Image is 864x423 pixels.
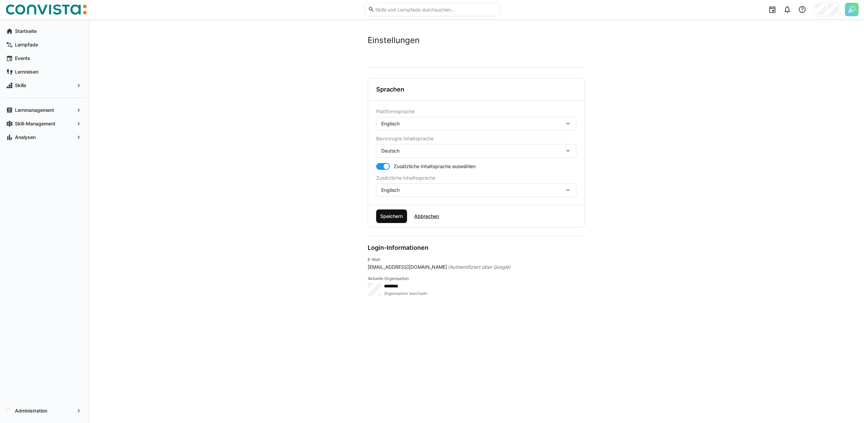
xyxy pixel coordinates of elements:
span: (Authentifiziert über Google) [448,264,511,270]
span: Zusätzliche Inhaltssprache [376,175,436,181]
span: Englisch [381,120,400,127]
h4: E-Mail [368,257,585,262]
input: Skills und Lernpfade durchsuchen… [374,6,496,13]
h2: Einstellungen [368,35,585,45]
span: Deutsch [381,147,400,154]
span: Abbrechen [413,213,440,220]
span: Zusätzliche Inhaltsprache auswählen [394,163,476,170]
span: Bevorzugte Inhaltsprache [376,136,434,141]
span: Speichern [379,213,404,220]
h3: Login-Informationen [368,244,428,251]
span: Organisation wechseln [384,291,428,296]
span: Plattformsprache [376,109,415,114]
button: Speichern [376,209,407,223]
span: Englisch [381,187,400,194]
button: Abbrechen [410,209,443,223]
h4: Aktuelle Organisation [368,276,585,281]
span: [EMAIL_ADDRESS][DOMAIN_NAME] [368,264,447,270]
h3: Sprachen [376,86,404,93]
